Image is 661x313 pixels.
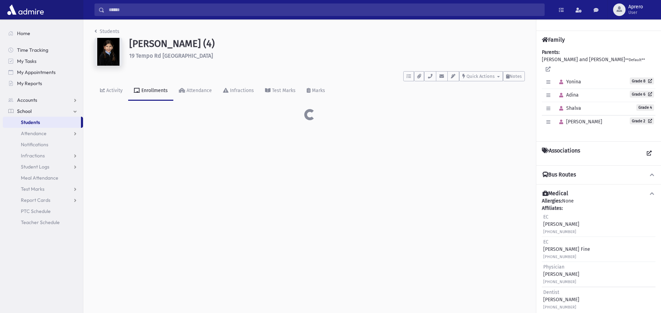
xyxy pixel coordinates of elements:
div: Infractions [229,88,254,93]
a: School [3,106,83,117]
a: Report Cards [3,195,83,206]
span: Time Tracking [17,47,48,53]
a: Grade 2 [630,117,654,124]
span: Infractions [21,153,45,159]
span: PTC Schedule [21,208,51,214]
span: My Reports [17,80,42,87]
a: Test Marks [259,81,301,101]
button: Medical [542,190,655,197]
a: Attendance [173,81,217,101]
span: EC [543,214,548,220]
span: Home [17,30,30,36]
a: Marks [301,81,331,101]
div: [PERSON_NAME] Fine [543,238,590,260]
span: Teacher Schedule [21,219,60,225]
a: My Appointments [3,67,83,78]
h6: 19 Tempo Rd [GEOGRAPHIC_DATA] [129,52,525,59]
a: Time Tracking [3,44,83,56]
div: Attendance [185,88,212,93]
span: Student Logs [21,164,49,170]
div: [PERSON_NAME] [543,289,579,311]
h4: Family [542,36,565,43]
input: Search [105,3,544,16]
span: Yonina [556,79,581,85]
span: [PERSON_NAME] [556,119,602,125]
div: Test Marks [271,88,296,93]
div: Activity [105,88,123,93]
small: [PHONE_NUMBER] [543,230,576,234]
span: Notifications [21,141,48,148]
small: [PHONE_NUMBER] [543,255,576,259]
h1: [PERSON_NAME] (4) [129,38,525,50]
div: [PERSON_NAME] [543,213,579,235]
span: Attendance [21,130,47,137]
a: Accounts [3,94,83,106]
span: Report Cards [21,197,50,203]
div: [PERSON_NAME] [543,263,579,285]
a: PTC Schedule [3,206,83,217]
span: Meal Attendance [21,175,58,181]
a: Students [94,28,119,34]
span: Physician [543,264,564,270]
a: Home [3,28,83,39]
button: Quick Actions [459,71,503,81]
a: Notifications [3,139,83,150]
span: User [628,10,643,15]
img: AdmirePro [6,3,46,17]
b: Allergies: [542,198,562,204]
a: My Reports [3,78,83,89]
span: Quick Actions [466,74,495,79]
span: Shalva [556,105,581,111]
span: My Appointments [17,69,56,75]
span: Adina [556,92,579,98]
span: My Tasks [17,58,36,64]
a: My Tasks [3,56,83,67]
a: Students [3,117,81,128]
h4: Medical [543,190,568,197]
a: Infractions [217,81,259,101]
span: Accounts [17,97,37,103]
a: Grade 6 [630,91,654,98]
span: Grade 4 [636,104,654,111]
a: Test Marks [3,183,83,195]
a: Grade 8 [630,77,654,84]
button: Notes [503,71,525,81]
div: Marks [311,88,325,93]
a: Student Logs [3,161,83,172]
span: Notes [510,74,522,79]
span: Students [21,119,40,125]
span: EC [543,239,548,245]
span: School [17,108,32,114]
div: None [542,197,655,312]
span: Dentist [543,289,559,295]
h4: Associations [542,147,580,160]
nav: breadcrumb [94,28,119,38]
span: Aprero [628,4,643,10]
small: [PHONE_NUMBER] [543,280,576,284]
b: Affiliates: [542,205,563,211]
b: Parents: [542,49,560,55]
a: View all Associations [643,147,655,160]
a: Teacher Schedule [3,217,83,228]
div: Enrollments [140,88,168,93]
a: Infractions [3,150,83,161]
a: Meal Attendance [3,172,83,183]
div: [PERSON_NAME] and [PERSON_NAME] [542,49,655,136]
a: Attendance [3,128,83,139]
a: Activity [94,81,128,101]
img: Z [94,38,122,66]
a: Enrollments [128,81,173,101]
h4: Bus Routes [543,171,576,179]
button: Bus Routes [542,171,655,179]
span: Test Marks [21,186,44,192]
small: [PHONE_NUMBER] [543,305,576,310]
